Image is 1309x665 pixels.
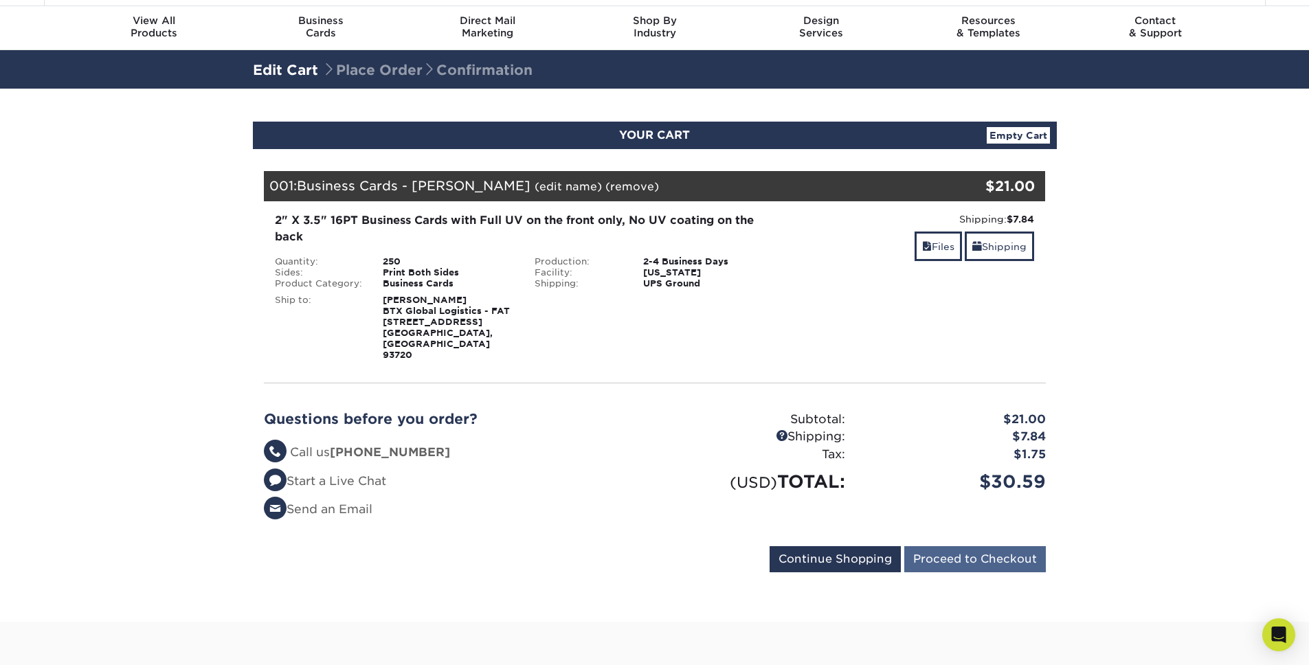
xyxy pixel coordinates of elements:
a: BusinessCards [237,6,404,50]
div: Shipping: [524,278,633,289]
div: $30.59 [855,469,1056,495]
div: 2" X 3.5" 16PT Business Cards with Full UV on the front only, No UV coating on the back [275,212,774,245]
div: $21.00 [855,411,1056,429]
span: Design [738,14,905,27]
div: & Templates [905,14,1072,39]
a: Shipping [965,232,1034,261]
span: Shop By [571,14,738,27]
span: shipping [972,241,982,252]
div: Industry [571,14,738,39]
span: Place Order Confirmation [322,62,533,78]
div: [US_STATE] [633,267,785,278]
span: files [922,241,932,252]
div: Product Category: [265,278,373,289]
strong: $7.84 [1007,214,1034,225]
div: Business Cards [372,278,524,289]
strong: [PERSON_NAME] BTX Global Logistics - FAT [STREET_ADDRESS] [GEOGRAPHIC_DATA], [GEOGRAPHIC_DATA] 93720 [383,295,510,360]
input: Proceed to Checkout [904,546,1046,572]
div: Products [71,14,238,39]
span: Direct Mail [404,14,571,27]
div: Facility: [524,267,633,278]
div: UPS Ground [633,278,785,289]
div: Print Both Sides [372,267,524,278]
div: $1.75 [855,446,1056,464]
div: 250 [372,256,524,267]
div: $7.84 [855,428,1056,446]
div: Services [738,14,905,39]
div: Production: [524,256,633,267]
div: Ship to: [265,295,373,361]
div: $21.00 [915,176,1036,196]
a: DesignServices [738,6,905,50]
span: View All [71,14,238,27]
a: Contact& Support [1072,6,1239,50]
div: 2-4 Business Days [633,256,785,267]
span: Business Cards - [PERSON_NAME] [297,178,530,193]
small: (USD) [730,473,777,491]
div: Cards [237,14,404,39]
a: Resources& Templates [905,6,1072,50]
input: Continue Shopping [770,546,901,572]
a: Direct MailMarketing [404,6,571,50]
div: TOTAL: [655,469,855,495]
a: Files [915,232,962,261]
div: Quantity: [265,256,373,267]
a: (remove) [605,180,659,193]
div: Sides: [265,267,373,278]
span: Business [237,14,404,27]
div: Shipping: [795,212,1035,226]
a: Start a Live Chat [264,474,386,488]
div: Open Intercom Messenger [1262,618,1295,651]
strong: [PHONE_NUMBER] [330,445,450,459]
a: Edit Cart [253,62,318,78]
a: (edit name) [535,180,602,193]
h2: Questions before you order? [264,411,645,427]
span: Resources [905,14,1072,27]
span: Contact [1072,14,1239,27]
span: YOUR CART [619,128,690,142]
div: Tax: [655,446,855,464]
div: Shipping: [655,428,855,446]
a: Send an Email [264,502,372,516]
li: Call us [264,444,645,462]
a: Empty Cart [987,127,1050,144]
a: Shop ByIndustry [571,6,738,50]
div: Marketing [404,14,571,39]
a: View AllProducts [71,6,238,50]
div: & Support [1072,14,1239,39]
div: 001: [264,171,915,201]
div: Subtotal: [655,411,855,429]
iframe: Google Customer Reviews [3,623,117,660]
